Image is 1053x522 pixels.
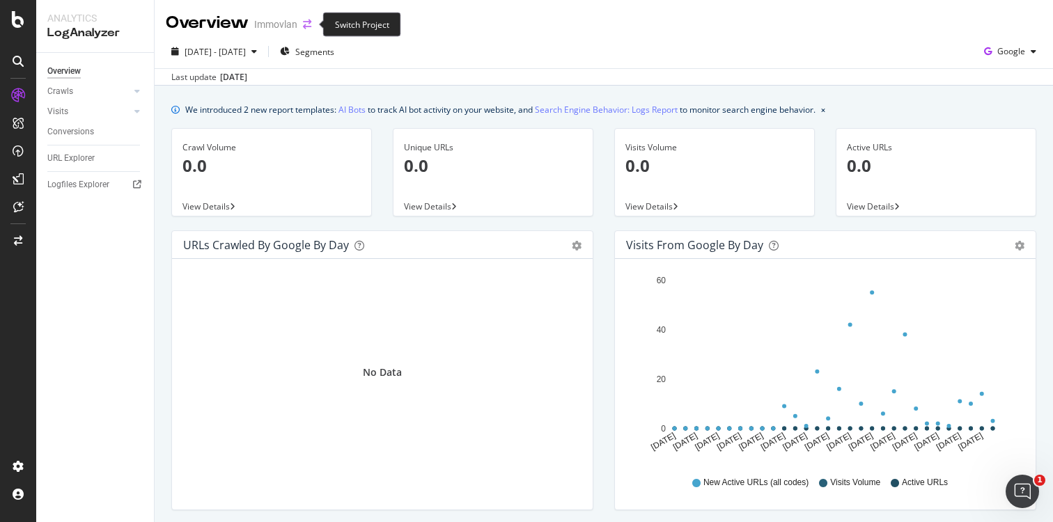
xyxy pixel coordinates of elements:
div: Conversions [47,125,94,139]
div: Immovlan [254,17,297,31]
div: arrow-right-arrow-left [303,19,311,29]
span: Segments [295,46,334,58]
span: View Details [182,200,230,212]
a: Crawls [47,84,130,99]
p: 0.0 [182,154,361,177]
div: Overview [166,11,249,35]
p: 0.0 [625,154,804,177]
text: [DATE] [693,431,721,452]
svg: A chart. [626,270,1024,464]
text: 60 [657,276,666,285]
text: [DATE] [649,431,677,452]
div: info banner [171,102,1036,117]
span: [DATE] - [DATE] [185,46,246,58]
div: Visits Volume [625,141,804,154]
p: 0.0 [404,154,582,177]
text: [DATE] [825,431,853,452]
text: [DATE] [913,431,941,452]
a: Logfiles Explorer [47,177,144,192]
span: Visits Volume [830,477,880,489]
div: [DATE] [220,71,247,84]
div: Last update [171,71,247,84]
a: Conversions [47,125,144,139]
span: View Details [847,200,894,212]
div: Active URLs [847,141,1025,154]
div: gear [1015,241,1024,251]
button: Segments [274,40,340,63]
a: Overview [47,64,144,79]
a: AI Bots [338,102,366,117]
div: Crawls [47,84,73,99]
text: 0 [661,424,666,434]
text: 20 [657,374,666,384]
div: LogAnalyzer [47,25,143,41]
span: New Active URLs (all codes) [703,477,809,489]
div: We introduced 2 new report templates: to track AI bot activity on your website, and to monitor se... [185,102,816,117]
text: [DATE] [737,431,765,452]
text: 40 [657,325,666,335]
text: [DATE] [891,431,919,452]
div: URL Explorer [47,151,95,166]
span: 1 [1034,475,1045,486]
text: [DATE] [847,431,875,452]
div: Visits from Google by day [626,238,763,252]
button: Google [978,40,1042,63]
a: URL Explorer [47,151,144,166]
div: Logfiles Explorer [47,177,109,192]
div: Crawl Volume [182,141,361,154]
span: View Details [625,200,673,212]
div: Visits [47,104,68,119]
text: [DATE] [869,431,897,452]
div: Analytics [47,11,143,25]
text: [DATE] [671,431,699,452]
span: Active URLs [902,477,948,489]
div: Switch Project [323,13,401,37]
span: View Details [404,200,451,212]
p: 0.0 [847,154,1025,177]
a: Search Engine Behavior: Logs Report [535,102,678,117]
div: No Data [363,365,402,379]
text: [DATE] [715,431,743,452]
a: Visits [47,104,130,119]
button: close banner [818,100,829,120]
iframe: Intercom live chat [1006,475,1039,508]
text: [DATE] [759,431,787,452]
div: URLs Crawled by Google by day [183,238,349,252]
text: [DATE] [803,431,831,452]
button: [DATE] - [DATE] [166,40,263,63]
div: Overview [47,64,81,79]
div: Unique URLs [404,141,582,154]
text: [DATE] [935,431,962,452]
text: [DATE] [957,431,985,452]
div: gear [572,241,582,251]
text: [DATE] [781,431,809,452]
span: Google [997,45,1025,57]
